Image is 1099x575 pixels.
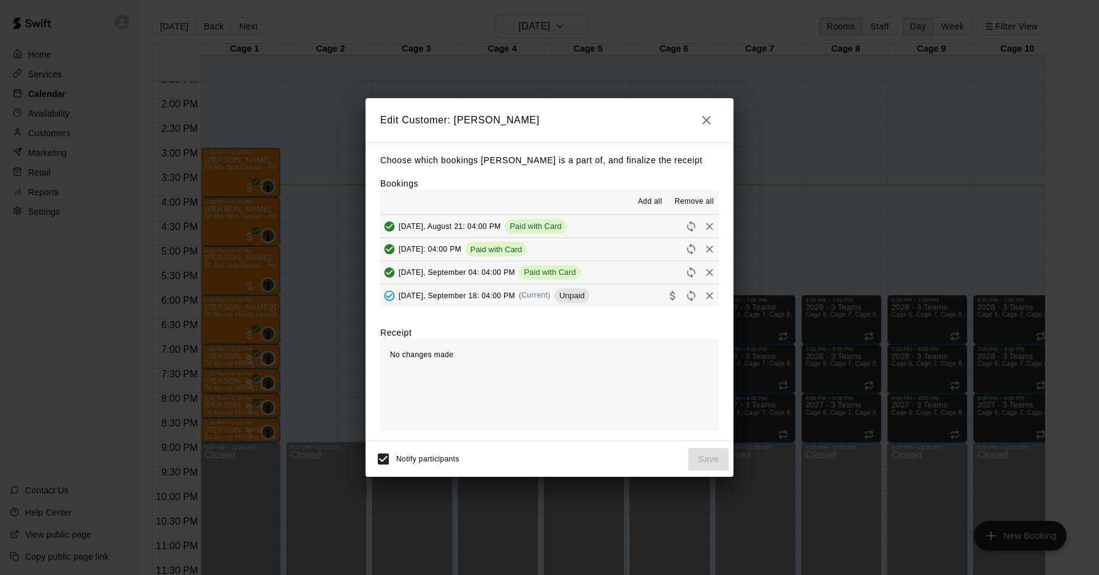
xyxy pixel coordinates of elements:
[399,268,515,276] span: [DATE], September 04: 04:00 PM
[399,222,501,230] span: [DATE], August 21: 04:00 PM
[380,263,399,282] button: Added & Paid
[399,245,461,253] span: [DATE]: 04:00 PM
[380,217,399,236] button: Added & Paid
[675,196,714,208] span: Remove all
[505,222,567,231] span: Paid with Card
[700,267,719,276] span: Remove
[700,290,719,299] span: Remove
[380,287,399,305] button: Added - Collect Payment
[390,350,453,359] span: No changes made
[670,192,719,212] button: Remove all
[638,196,662,208] span: Add all
[664,290,682,299] span: Collect payment
[700,244,719,253] span: Remove
[380,215,719,237] button: Added & Paid[DATE], August 21: 04:00 PMPaid with CardRescheduleRemove
[519,291,551,299] span: (Current)
[366,98,733,142] h2: Edit Customer: [PERSON_NAME]
[380,238,719,261] button: Added & Paid[DATE]: 04:00 PMPaid with CardRescheduleRemove
[682,244,700,253] span: Reschedule
[380,326,412,339] label: Receipt
[682,267,700,276] span: Reschedule
[380,284,719,307] button: Added - Collect Payment[DATE], September 18: 04:00 PM(Current)UnpaidCollect paymentRescheduleRemove
[380,153,719,168] p: Choose which bookings [PERSON_NAME] is a part of, and finalize the receipt
[380,179,418,188] label: Bookings
[682,221,700,230] span: Reschedule
[465,245,527,254] span: Paid with Card
[630,192,670,212] button: Add all
[682,290,700,299] span: Reschedule
[399,291,515,299] span: [DATE], September 18: 04:00 PM
[380,261,719,284] button: Added & Paid[DATE], September 04: 04:00 PMPaid with CardRescheduleRemove
[396,455,459,464] span: Notify participants
[700,221,719,230] span: Remove
[380,240,399,258] button: Added & Paid
[554,291,589,300] span: Unpaid
[519,268,581,277] span: Paid with Card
